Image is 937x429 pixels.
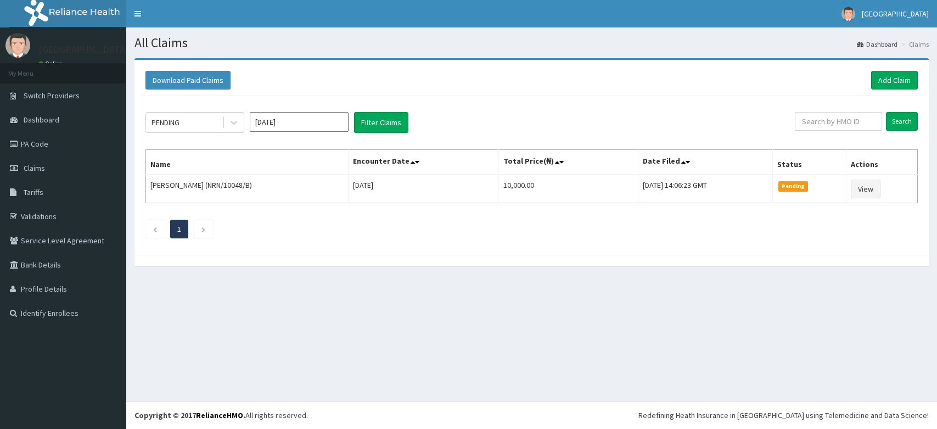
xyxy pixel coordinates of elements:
a: Page 1 is your current page [177,224,181,234]
span: Dashboard [24,115,59,125]
th: Total Price(₦) [499,150,638,175]
td: [DATE] [349,175,499,203]
span: Claims [24,163,45,173]
div: PENDING [152,117,179,128]
h1: All Claims [134,36,929,50]
td: [DATE] 14:06:23 GMT [638,175,773,203]
button: Download Paid Claims [145,71,231,90]
th: Actions [846,150,918,175]
a: Next page [201,224,206,234]
span: Tariffs [24,187,43,197]
strong: Copyright © 2017 . [134,410,245,420]
li: Claims [899,40,929,49]
img: User Image [841,7,855,21]
input: Search by HMO ID [795,112,882,131]
a: RelianceHMO [196,410,243,420]
td: 10,000.00 [499,175,638,203]
th: Status [772,150,846,175]
a: Add Claim [871,71,918,90]
span: Pending [778,181,809,191]
div: Redefining Heath Insurance in [GEOGRAPHIC_DATA] using Telemedicine and Data Science! [638,410,929,421]
footer: All rights reserved. [126,401,937,429]
a: View [851,180,880,198]
img: User Image [5,33,30,58]
span: [GEOGRAPHIC_DATA] [862,9,929,19]
th: Encounter Date [349,150,499,175]
p: [GEOGRAPHIC_DATA] [38,44,129,54]
span: Switch Providers [24,91,80,101]
th: Name [146,150,349,175]
input: Search [886,112,918,131]
input: Select Month and Year [250,112,349,132]
th: Date Filed [638,150,773,175]
a: Previous page [153,224,158,234]
td: [PERSON_NAME] (NRN/10048/B) [146,175,349,203]
button: Filter Claims [354,112,408,133]
a: Dashboard [857,40,897,49]
a: Online [38,60,65,68]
